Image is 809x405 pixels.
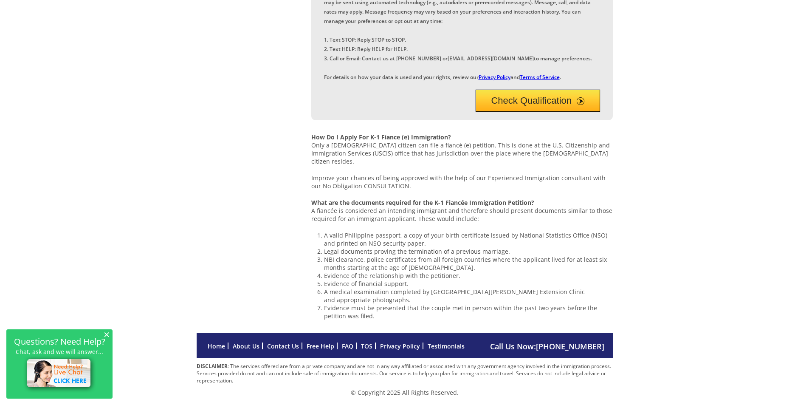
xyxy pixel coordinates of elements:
[476,90,600,112] button: Check Qualification
[197,363,613,384] p: : The services offered are from a private company and are not in any way affiliated or associated...
[324,272,613,280] li: Evidence of the relationship with the petitioner.
[233,342,259,350] a: About Us
[11,338,108,345] h2: Questions? Need Help?
[324,304,613,320] li: Evidence must be presented that the couple met in person within the past two years before the pet...
[361,342,372,350] a: TOS
[536,341,604,351] a: [PHONE_NUMBER]
[342,342,353,350] a: FAQ
[11,348,108,355] p: Chat, ask and we will answer...
[380,342,420,350] a: Privacy Policy
[267,342,299,350] a: Contact Us
[324,255,613,272] li: NBI clearance, police certificates from all foreign countries where the applicant lived for at le...
[307,342,334,350] a: Free Help
[104,331,110,338] span: ×
[311,198,613,223] p: A fiancée is considered an intending immigrant and therefore should present documents similar to ...
[311,133,451,141] strong: How Do I Apply For K-1 Fiance (e) Immigration?
[197,363,228,370] strong: DISCLAIMER
[428,342,465,350] a: Testimonials
[479,74,510,81] a: Privacy Policy
[311,198,534,207] strong: What are the documents required for the K-1 Fiancée Immigration Petition?
[311,174,613,190] p: Improve your chances of being approved with the help of our Experienced Immigration consultant wi...
[208,342,225,350] a: Home
[490,341,604,351] span: Call Us Now:
[324,280,613,288] li: Evidence of financial support.
[197,388,613,397] p: © Copyright 2025 All Rights Reserved.
[324,231,613,247] li: A valid Philippine passport, a copy of your birth certificate issued by National Statistics Offic...
[311,133,613,165] p: Only a [DEMOGRAPHIC_DATA] citizen can file a fiancé (e) petition. This is done at the U.S. Citize...
[324,247,613,255] li: Legal documents proving the termination of a previous marriage.
[520,74,560,81] a: Terms of Service
[324,288,613,304] li: A medical examination completed by [GEOGRAPHIC_DATA][PERSON_NAME] Extension Clinic and appropriat...
[23,355,96,393] img: live-chat-icon.png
